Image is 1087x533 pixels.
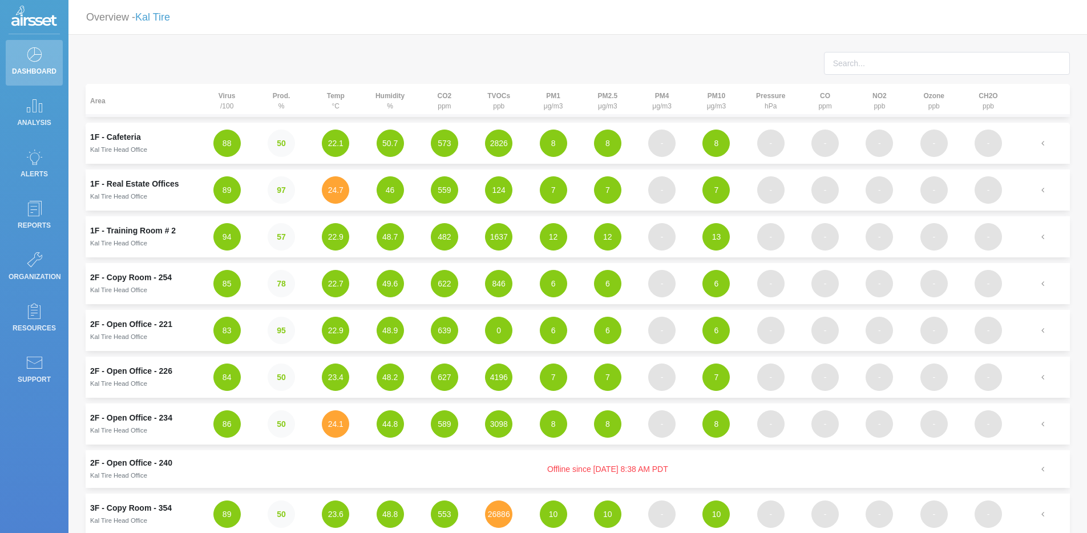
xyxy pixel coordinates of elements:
[540,270,567,297] button: 6
[377,317,404,344] button: 48.9
[90,333,147,340] small: Kal Tire Head Office
[9,371,60,388] p: Support
[431,270,458,297] button: 622
[702,410,730,438] button: 8
[920,176,948,204] button: -
[594,500,621,528] button: 10
[540,500,567,528] button: 10
[485,500,512,528] button: 26886
[322,223,349,251] button: 22.9
[90,427,147,434] small: Kal Tire Head Office
[702,223,730,251] button: 13
[594,270,621,297] button: 6
[648,176,676,204] button: -
[598,92,618,100] strong: PM2.5
[540,317,567,344] button: 6
[90,517,147,524] small: Kal Tire Head Office
[485,270,512,297] button: 846
[757,317,785,344] button: -
[86,123,200,164] td: 1F - CafeteriaKal Tire Head Office
[743,84,798,117] th: hPa
[90,472,147,479] small: Kal Tire Head Office
[975,410,1002,438] button: -
[702,317,730,344] button: 6
[757,270,785,297] button: -
[920,410,948,438] button: -
[648,317,676,344] button: -
[86,357,200,398] td: 2F - Open Office - 226Kal Tire Head Office
[708,92,725,100] strong: PM10
[702,270,730,297] button: 6
[322,410,349,438] button: 24.1
[6,297,63,342] a: Resources
[86,403,200,445] td: 2F - Open Office - 234Kal Tire Head Office
[254,84,308,117] th: %
[811,176,839,204] button: -
[979,92,997,100] strong: CH2O
[377,176,404,204] button: 46
[86,7,170,28] p: Overview -
[866,364,893,391] button: -
[648,410,676,438] button: -
[431,410,458,438] button: 589
[90,380,147,387] small: Kal Tire Head Office
[363,84,417,117] th: %
[975,317,1002,344] button: -
[277,232,286,241] strong: 57
[9,63,60,80] p: Dashboard
[975,270,1002,297] button: -
[277,373,286,382] strong: 50
[757,410,785,438] button: -
[277,139,286,148] strong: 50
[277,326,286,335] strong: 95
[90,97,106,105] strong: Area
[757,223,785,251] button: -
[268,317,295,344] button: 95
[90,193,147,200] small: Kal Tire Head Office
[11,6,57,29] img: Logo
[268,270,295,297] button: 78
[200,84,254,117] th: /100
[757,364,785,391] button: -
[907,84,961,117] th: ppb
[540,223,567,251] button: 12
[594,410,621,438] button: 8
[431,364,458,391] button: 627
[9,165,60,183] p: Alerts
[213,270,241,297] button: 85
[377,364,404,391] button: 48.2
[702,364,730,391] button: 7
[702,500,730,528] button: 10
[594,317,621,344] button: 6
[485,364,512,391] button: 4196
[635,84,689,117] th: μg/m3
[268,223,295,251] button: 57
[648,364,676,391] button: -
[866,410,893,438] button: -
[431,130,458,157] button: 573
[655,92,669,100] strong: PM4
[322,364,349,391] button: 23.4
[322,130,349,157] button: 22.1
[377,223,404,251] button: 48.7
[811,364,839,391] button: -
[86,263,200,304] td: 2F - Copy Room - 254Kal Tire Head Office
[757,500,785,528] button: -
[811,223,839,251] button: -
[377,500,404,528] button: 48.8
[546,92,560,100] strong: PM1
[86,310,200,351] td: 2F - Open Office - 221Kal Tire Head Office
[213,317,241,344] button: 83
[757,176,785,204] button: -
[540,176,567,204] button: 7
[322,270,349,297] button: 22.7
[6,40,63,86] a: Dashboard
[268,176,295,204] button: 97
[277,279,286,288] strong: 78
[417,84,471,117] th: ppm
[431,317,458,344] button: 639
[309,84,363,117] th: °C
[487,92,510,100] strong: TVOCs
[268,410,295,438] button: 50
[702,130,730,157] button: 8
